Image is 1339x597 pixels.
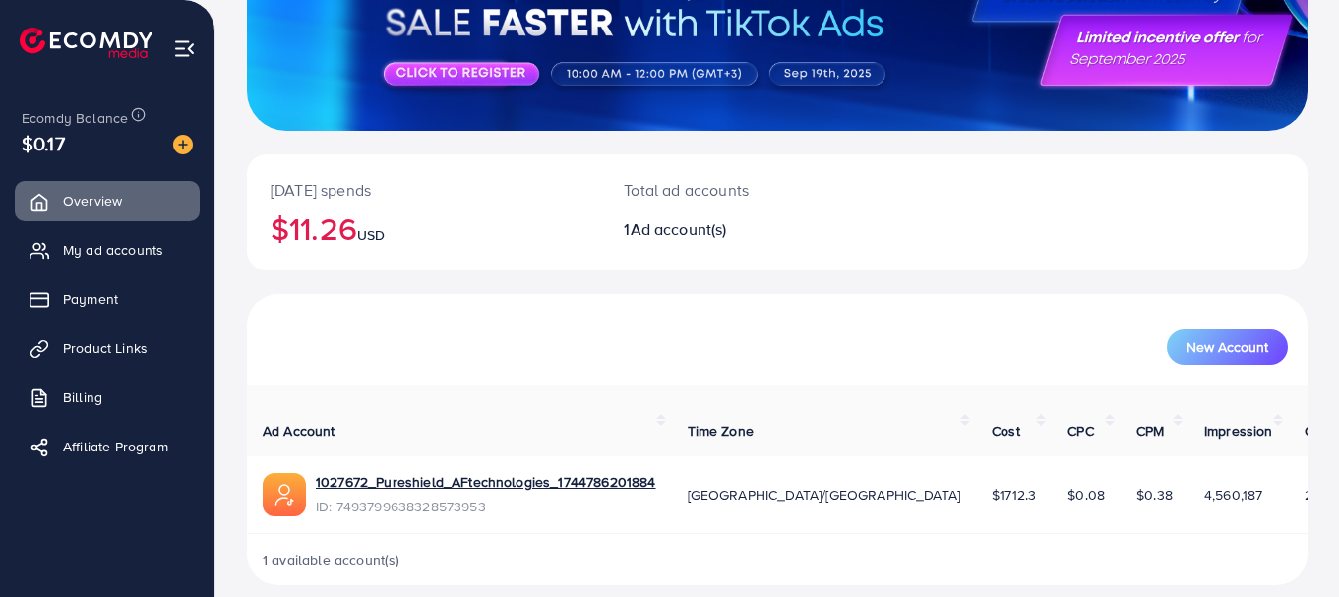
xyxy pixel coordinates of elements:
[624,220,842,239] h2: 1
[992,421,1020,441] span: Cost
[63,437,168,456] span: Affiliate Program
[688,485,961,505] span: [GEOGRAPHIC_DATA]/[GEOGRAPHIC_DATA]
[624,178,842,202] p: Total ad accounts
[15,181,200,220] a: Overview
[1067,421,1093,441] span: CPC
[63,289,118,309] span: Payment
[1067,485,1105,505] span: $0.08
[1255,508,1324,582] iframe: Chat
[688,421,754,441] span: Time Zone
[357,225,385,245] span: USD
[1136,485,1173,505] span: $0.38
[173,135,193,154] img: image
[63,388,102,407] span: Billing
[263,550,400,569] span: 1 available account(s)
[173,37,196,60] img: menu
[15,230,200,269] a: My ad accounts
[1204,485,1262,505] span: 4,560,187
[63,338,148,358] span: Product Links
[63,191,122,210] span: Overview
[1167,329,1288,365] button: New Account
[15,328,200,368] a: Product Links
[1204,421,1273,441] span: Impression
[316,472,656,492] a: 1027672_Pureshield_AFtechnologies_1744786201884
[271,209,577,247] h2: $11.26
[1136,421,1164,441] span: CPM
[15,279,200,319] a: Payment
[63,240,163,260] span: My ad accounts
[22,108,128,128] span: Ecomdy Balance
[20,28,152,58] img: logo
[263,473,306,516] img: ic-ads-acc.e4c84228.svg
[1187,340,1268,354] span: New Account
[15,378,200,417] a: Billing
[22,129,65,157] span: $0.17
[631,218,727,240] span: Ad account(s)
[316,497,656,516] span: ID: 7493799638328573953
[992,485,1036,505] span: $1712.3
[15,427,200,466] a: Affiliate Program
[271,178,577,202] p: [DATE] spends
[263,421,335,441] span: Ad Account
